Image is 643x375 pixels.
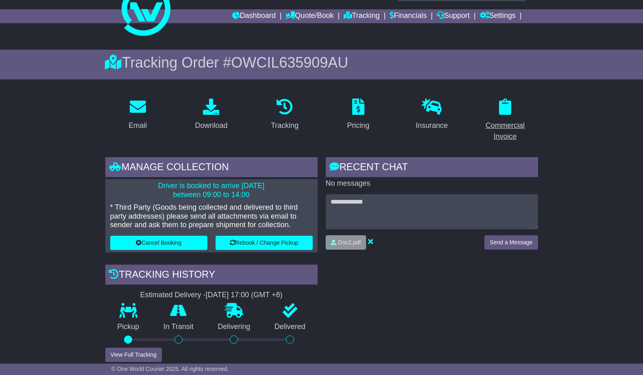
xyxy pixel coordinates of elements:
span: OWCIL635909AU [231,54,348,71]
div: [DATE] 17:00 (GMT +8) [206,291,283,300]
a: Financials [390,9,427,23]
a: Download [190,96,233,134]
div: Insurance [416,120,448,131]
p: Driver is booked to arrive [DATE] between 09:00 to 14:00 [110,182,313,199]
a: Dashboard [232,9,276,23]
p: Delivered [262,322,318,331]
a: Support [437,9,470,23]
div: RECENT CHAT [326,157,538,179]
div: Tracking Order # [105,54,538,71]
a: Pricing [342,96,375,134]
div: Email [129,120,147,131]
div: Tracking history [105,265,318,287]
p: Pickup [105,322,152,331]
a: Commercial Invoice [473,96,538,145]
div: Commercial Invoice [478,120,533,142]
button: Cancel Booking [110,236,207,250]
p: No messages [326,179,538,188]
p: Delivering [206,322,263,331]
a: Settings [480,9,516,23]
a: Tracking [266,96,304,134]
div: Pricing [347,120,369,131]
div: Estimated Delivery - [105,291,318,300]
button: Rebook / Change Pickup [216,236,313,250]
a: Tracking [344,9,379,23]
div: Tracking [271,120,299,131]
p: In Transit [151,322,206,331]
div: Manage collection [105,157,318,179]
a: Quote/Book [286,9,333,23]
a: Email [123,96,152,134]
p: * Third Party (Goods being collected and delivered to third party addresses) please send all atta... [110,203,313,230]
button: View Full Tracking [105,348,162,362]
a: Insurance [410,96,453,134]
button: Send a Message [484,235,538,250]
div: Download [195,120,227,131]
span: © One World Courier 2025. All rights reserved. [111,366,229,372]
